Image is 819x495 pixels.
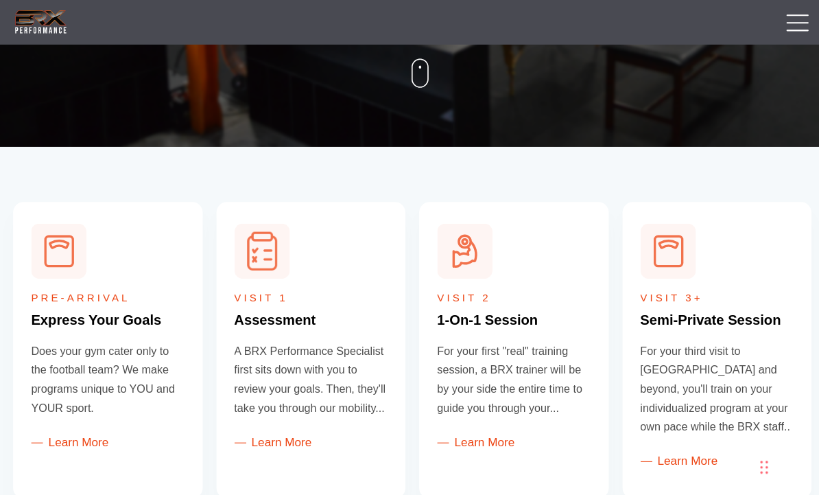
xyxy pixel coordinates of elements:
[233,222,288,277] img: Assessment
[233,290,385,302] h5: Visit 1
[636,309,788,325] h4: S
[750,429,819,495] iframe: Chat Widget
[233,339,385,414] p: A BRX Performance Specialist first sits down with you to review your goals. Then, they'll take yo...
[636,290,788,302] h5: Visit 3+
[32,290,184,302] h5: Pre-Arrival
[32,433,108,446] a: Learn More
[434,339,586,414] p: For your first "real" training session, a BRX trainer will be by your side the entire time to gui...
[14,8,69,36] img: BRX Transparent Logo-2
[636,451,713,464] a: Learn More
[434,433,511,446] a: Learn More
[233,433,310,446] a: Learn More
[233,309,385,325] h4: Assessment
[434,222,489,277] img: 1-On-1 Session
[636,339,788,433] p: For your third visit to [GEOGRAPHIC_DATA] and beyond, you'll train on your individualized program...
[32,339,184,414] p: Does your gym cater only to the football team? We make programs unique to YOU and YOUR sport.
[434,290,586,302] h5: Visit 2
[645,310,775,325] span: emi-Private Session
[32,222,86,277] img: Express Your Goals
[636,222,691,277] img: Express Your Goals
[755,443,763,484] div: Drag
[434,309,586,325] h4: 1-On-1 Session
[32,309,184,325] h4: Express Your Goals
